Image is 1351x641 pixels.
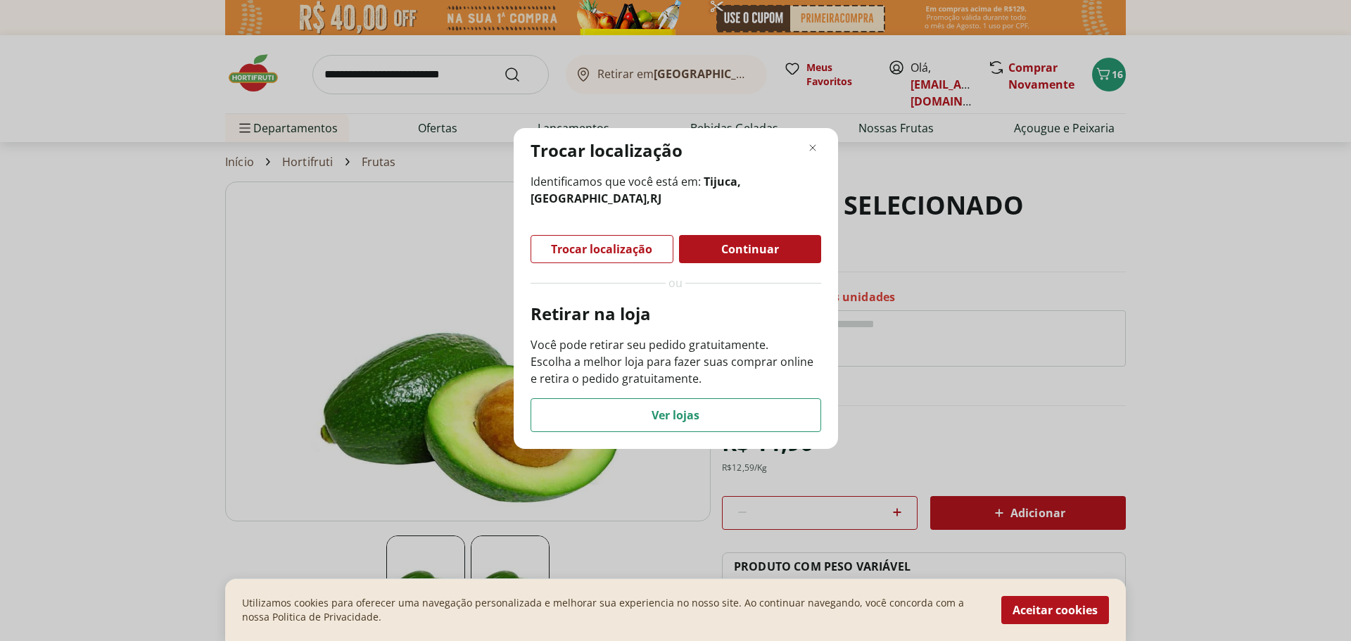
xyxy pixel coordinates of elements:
div: Modal de regionalização [514,128,838,449]
button: Continuar [679,235,821,263]
p: Trocar localização [531,139,683,162]
span: ou [668,274,683,291]
button: Fechar modal de regionalização [804,139,821,156]
span: Continuar [721,243,779,255]
button: Trocar localização [531,235,673,263]
p: Retirar na loja [531,303,821,325]
button: Ver lojas [531,398,821,432]
span: Identificamos que você está em: [531,173,821,207]
p: Você pode retirar seu pedido gratuitamente. Escolha a melhor loja para fazer suas comprar online ... [531,336,821,387]
span: Trocar localização [551,243,652,255]
button: Aceitar cookies [1001,596,1109,624]
span: Ver lojas [652,410,699,421]
p: Utilizamos cookies para oferecer uma navegação personalizada e melhorar sua experiencia no nosso ... [242,596,984,624]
